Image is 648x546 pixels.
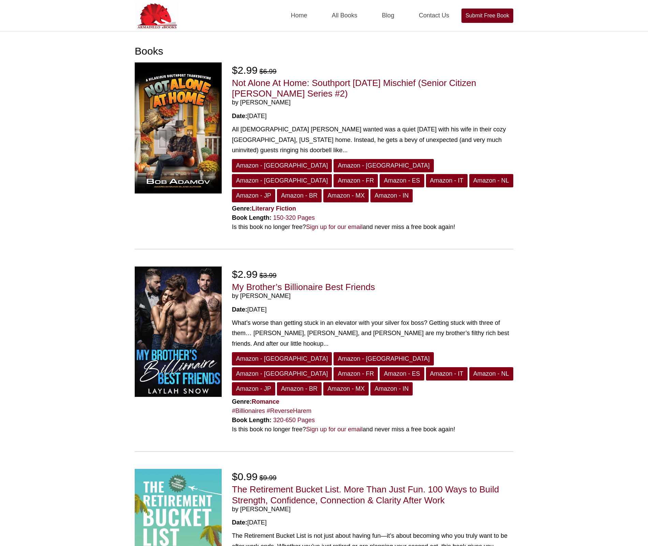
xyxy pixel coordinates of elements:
a: Amazon - BR [277,189,322,202]
del: $6.99 [260,68,277,75]
img: My Brother’s Billionaire Best Friends [135,267,222,397]
a: Amazon - FR [334,367,378,380]
strong: Date: [232,519,247,526]
span: by [PERSON_NAME] [232,506,513,513]
a: Amazon - JP [232,189,275,202]
div: [DATE] [232,112,513,121]
del: $9.99 [260,474,277,482]
strong: Book Length: [232,417,271,423]
a: Amazon - ES [380,174,424,187]
img: Not Alone At Home: Southport Thanksgiving Mischief (Senior Citizen George Ivers Series #2) [135,62,222,193]
div: [DATE] [232,518,513,527]
div: All [DEMOGRAPHIC_DATA] [PERSON_NAME] wanted was a quiet [DATE] with his wife in their cozy [GEOGR... [232,124,513,156]
img: Armadilloebooks [135,2,179,29]
strong: Genre: [232,398,279,405]
span: by [PERSON_NAME] [232,292,513,300]
strong: Date: [232,113,247,119]
a: Amazon - [GEOGRAPHIC_DATA] [232,174,332,187]
a: Amazon - NL [469,367,513,380]
div: Is this book no longer free? and never miss a free book again! [232,425,513,434]
a: Amazon - IT [426,174,468,187]
a: Literary Fiction [252,205,296,212]
a: Amazon - BR [277,382,322,396]
a: Amazon - IT [426,367,468,380]
a: Amazon - FR [334,174,378,187]
a: Amazon - NL [469,174,513,187]
a: Sign up for our email [306,426,363,433]
a: The Retirement Bucket List. More Than Just Fun. 100 Ways to Build Strength, Confidence, Connectio... [232,484,499,505]
a: Amazon - [GEOGRAPHIC_DATA] [232,367,332,380]
a: Sign up for our email [306,224,363,230]
a: Amazon - ES [380,367,424,380]
strong: Book Length: [232,214,271,221]
div: What’s worse than getting stuck in an elevator with your silver fox boss? Getting stuck with thre... [232,318,513,349]
span: by [PERSON_NAME] [232,99,513,106]
a: Amazon - IN [370,382,413,396]
a: Submit Free Book [461,9,513,23]
span: $0.99 [232,471,257,482]
a: Amazon - [GEOGRAPHIC_DATA] [232,159,332,172]
a: Amazon - [GEOGRAPHIC_DATA] [232,352,332,365]
del: $3.99 [260,272,277,279]
span: $2.99 [232,269,257,280]
a: Amazon - MX [323,382,369,396]
a: #ReverseHarem [267,407,311,414]
strong: Date: [232,306,247,313]
strong: Genre: [232,205,296,212]
a: Amazon - IN [370,189,413,202]
a: Amazon - MX [323,189,369,202]
div: [DATE] [232,305,513,314]
span: $2.99 [232,64,257,76]
a: 150-320 Pages [273,214,315,221]
div: Is this book no longer free? and never miss a free book again! [232,222,513,232]
a: Not Alone At Home: Southport [DATE] Mischief (Senior Citizen [PERSON_NAME] Series #2) [232,78,476,99]
a: 320-650 Pages [273,417,315,423]
a: Amazon - [GEOGRAPHIC_DATA] [334,352,433,365]
h1: Books [135,45,513,57]
a: Amazon - JP [232,382,275,396]
a: Romance [252,398,279,405]
a: My Brother’s Billionaire Best Friends [232,282,375,292]
a: #Billionaires [232,407,265,414]
a: Amazon - [GEOGRAPHIC_DATA] [334,159,433,172]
